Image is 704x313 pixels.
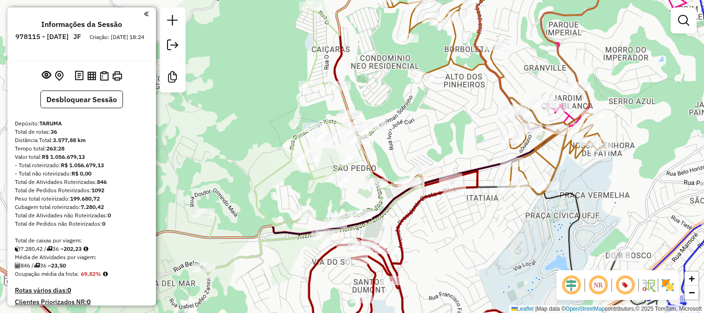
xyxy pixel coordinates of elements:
[108,212,111,219] strong: 0
[15,253,149,261] div: Média de Atividades por viagem:
[509,305,704,313] div: Map data © contributors,© 2025 TomTom, Microsoft
[42,153,85,160] strong: R$ 1.056.679,13
[15,33,69,41] h6: 978115 - [DATE]
[81,203,104,210] strong: 7.280,42
[15,203,149,211] div: Cubagem total roteirizado:
[15,211,149,220] div: Total de Atividades não Roteirizadas:
[98,69,110,83] button: Visualizar Romaneio
[15,136,149,144] div: Distância Total:
[15,263,20,268] i: Total de Atividades
[144,8,149,19] a: Clique aqui para minimizar o painel
[685,286,698,300] a: Zoom out
[53,137,86,143] strong: 3.577,88 km
[73,33,81,41] h6: JF
[70,195,100,202] strong: 199.680,72
[102,220,105,227] strong: 0
[84,246,88,252] i: Meta Caixas/viagem: 1,00 Diferença: 201,23
[51,128,57,135] strong: 36
[15,128,149,136] div: Total de rotas:
[40,68,53,83] button: Exibir sessão original
[86,33,148,41] div: Criação: [DATE] 18:24
[40,91,123,108] button: Desbloquear Sessão
[15,178,149,186] div: Total de Atividades Roteirizadas:
[587,274,609,296] span: Ocultar NR
[15,246,20,252] i: Cubagem total roteirizado
[15,298,149,306] h4: Clientes Priorizados NR:
[163,36,182,57] a: Exportar sessão
[15,161,149,170] div: - Total roteirizado:
[91,187,104,194] strong: 1092
[560,274,582,296] span: Ocultar deslocamento
[535,306,536,312] span: |
[81,270,101,277] strong: 69,82%
[39,120,62,127] strong: TARUMA
[34,263,40,268] i: Total de rotas
[15,170,149,178] div: - Total não roteirizado:
[15,270,79,277] span: Ocupação média da frota:
[15,119,149,128] div: Depósito:
[110,69,124,83] button: Imprimir Rotas
[566,306,605,312] a: OpenStreetMap
[103,271,108,277] em: Média calculada utilizando a maior ocupação (%Peso ou %Cubagem) de cada rota da sessão. Rotas cro...
[85,69,98,82] button: Visualizar relatório de Roteirização
[641,278,656,293] img: Fluxo de ruas
[685,272,698,286] a: Zoom in
[15,144,149,153] div: Tempo total:
[511,306,534,312] a: Leaflet
[163,68,182,89] a: Criar modelo
[15,153,149,161] div: Valor total:
[53,69,65,83] button: Centralizar mapa no depósito ou ponto de apoio
[73,69,85,83] button: Logs desbloquear sessão
[87,298,90,306] strong: 0
[64,245,82,252] strong: 202,23
[97,178,107,185] strong: 846
[46,145,65,152] strong: 263:28
[674,11,693,30] a: Exibir filtros
[51,262,66,269] strong: 23,50
[689,287,695,298] span: −
[67,286,71,294] strong: 0
[15,186,149,195] div: Total de Pedidos Roteirizados:
[15,245,149,253] div: 7.280,42 / 36 =
[15,195,149,203] div: Peso total roteirizado:
[614,274,636,296] span: Exibir número da rota
[61,162,104,169] strong: R$ 1.056.679,13
[15,236,149,245] div: Total de caixas por viagem:
[689,273,695,284] span: +
[41,20,122,29] h4: Informações da Sessão
[15,287,149,294] h4: Rotas vários dias:
[660,278,675,293] img: Exibir/Ocultar setores
[46,246,52,252] i: Total de rotas
[71,170,91,177] strong: R$ 0,00
[15,220,149,228] div: Total de Pedidos não Roteirizados:
[15,261,149,270] div: 846 / 36 =
[163,11,182,32] a: Nova sessão e pesquisa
